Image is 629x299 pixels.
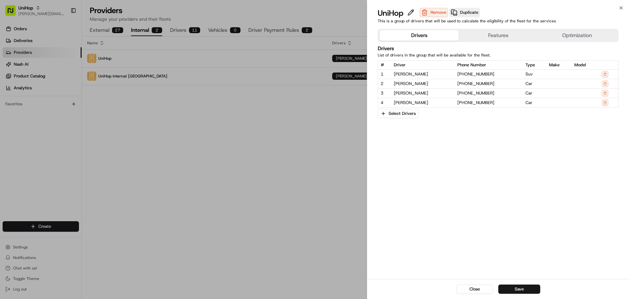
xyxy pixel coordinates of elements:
span: [PHONE_NUMBER] [457,100,494,106]
a: [PHONE_NUMBER] [457,90,520,96]
th: Model [572,61,599,70]
span: [PERSON_NAME] [394,90,452,96]
th: Type [523,61,546,70]
td: car [523,79,546,89]
th: # [378,61,391,70]
span: [PHONE_NUMBER] [457,90,494,96]
td: 4 [378,98,391,108]
a: [PHONE_NUMBER] [457,71,520,77]
button: Remove [420,8,448,18]
button: Optimization [538,30,617,41]
div: Past conversations [7,85,42,91]
img: 1736555255976-a54dd68f-1ca7-489b-9aae-adbdc363a1c4 [13,120,18,125]
img: 1736555255976-a54dd68f-1ca7-489b-9aae-adbdc363a1c4 [7,63,18,75]
button: Close [456,285,493,294]
p: Welcome 👋 [7,26,119,37]
span: [DATE] [58,119,71,125]
p: List of drivers in the group that will be available for the fleet. [378,53,619,58]
button: Duplicate [449,8,480,18]
button: Select Drivers [378,109,419,118]
span: API Documentation [62,147,105,153]
span: [PHONE_NUMBER] [457,71,494,77]
img: Nash [7,7,20,20]
td: car [523,98,546,108]
h4: Drivers [378,45,619,53]
span: Pylon [65,163,79,168]
img: Jeff Sasse [7,96,17,106]
div: We're available if you need us! [29,69,90,75]
p: This is a group of drivers that will be used to calculate the eligibility of the fleet for the se... [378,18,619,24]
button: Start new chat [111,65,119,73]
div: UniHop [378,8,418,18]
a: 📗Knowledge Base [4,144,53,156]
img: Jes Laurent [7,113,17,125]
th: Make [546,61,572,70]
div: Start new chat [29,63,107,69]
span: [PERSON_NAME] [394,100,452,106]
a: 💻API Documentation [53,144,108,156]
th: Phone Number [455,61,523,70]
button: Features [459,30,538,41]
button: Drivers [380,30,459,41]
span: [PHONE_NUMBER] [457,81,494,87]
th: Driver [391,61,455,70]
div: 📗 [7,147,12,153]
div: 💻 [55,147,61,153]
button: Duplicate [449,8,480,17]
span: [PERSON_NAME] [394,71,452,77]
td: car [523,89,546,98]
span: [DATE] [58,102,71,107]
button: See all [102,84,119,92]
button: Select Drivers [378,109,424,118]
img: 1732323095091-59ea418b-cfe3-43c8-9ae0-d0d06d6fd42c [14,63,26,75]
td: suv [523,70,546,79]
td: 1 [378,70,391,79]
span: [PERSON_NAME] [20,119,53,125]
a: Powered byPylon [46,162,79,168]
input: Clear [17,42,108,49]
span: • [54,119,57,125]
span: • [54,102,57,107]
span: [PERSON_NAME] [394,81,452,87]
td: 3 [378,89,391,98]
a: [PHONE_NUMBER] [457,100,520,106]
button: Save [498,285,540,294]
span: [PERSON_NAME] [20,102,53,107]
span: Knowledge Base [13,147,50,153]
td: 2 [378,79,391,89]
a: [PHONE_NUMBER] [457,81,520,87]
button: Remove [420,8,448,17]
